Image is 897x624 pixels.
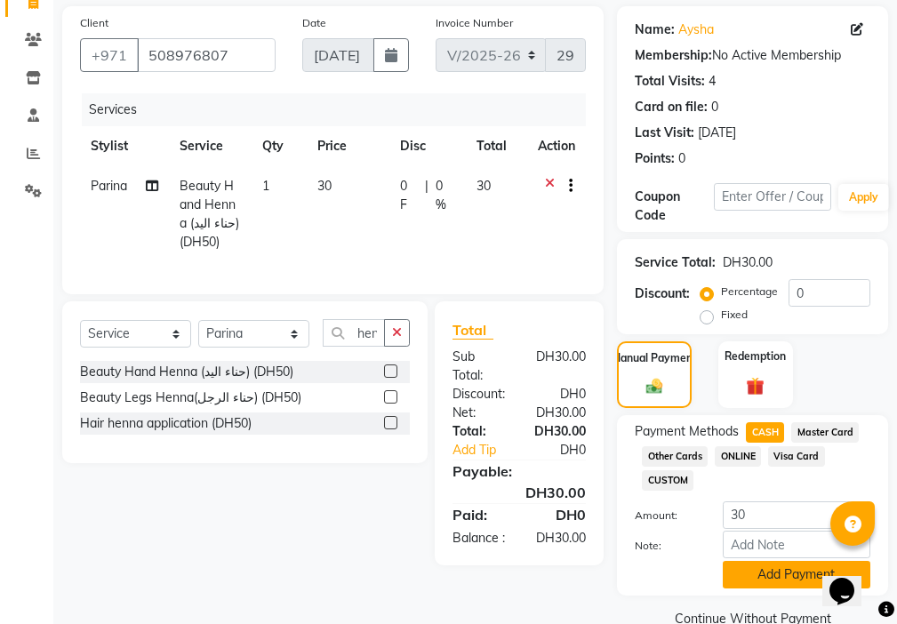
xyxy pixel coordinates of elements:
div: Paid: [439,504,519,525]
label: Amount: [621,508,709,524]
div: Hair henna application (DH50) [80,414,252,433]
span: Visa Card [768,446,825,467]
div: Name: [635,20,675,39]
iframe: chat widget [822,553,879,606]
span: Master Card [791,422,859,443]
input: Add Note [723,531,870,558]
div: Points: [635,149,675,168]
label: Invoice Number [436,15,513,31]
span: CASH [746,422,784,443]
span: 30 [317,178,332,194]
input: Search by Name/Mobile/Email/Code [137,38,276,72]
img: _cash.svg [641,377,668,396]
label: Fixed [721,307,748,323]
a: Add Tip [439,441,533,460]
div: DH30.00 [519,422,599,441]
div: DH0 [533,441,599,460]
span: CUSTOM [642,470,693,491]
input: Enter Offer / Coupon Code [714,183,831,211]
th: Total [466,126,527,166]
span: Payment Methods [635,422,739,441]
label: Redemption [725,348,786,364]
div: [DATE] [698,124,736,142]
div: Sub Total: [439,348,519,385]
th: Qty [252,126,306,166]
span: ONLINE [715,446,761,467]
div: Coupon Code [635,188,713,225]
span: 0 % [436,177,456,214]
input: Amount [723,501,870,529]
input: Search or Scan [323,319,385,347]
div: DH30.00 [519,529,599,548]
span: Beauty Hand Henna (حناء اليد) (DH50) [180,178,239,250]
div: DH30.00 [519,348,599,385]
div: Net: [439,404,519,422]
div: Beauty Legs Henna(حناء الرجل) (DH50) [80,388,301,407]
div: 4 [709,72,716,91]
div: DH30.00 [439,482,599,503]
div: Membership: [635,46,712,65]
div: Discount: [635,284,690,303]
div: Last Visit: [635,124,694,142]
th: Action [527,126,586,166]
th: Stylist [80,126,169,166]
div: 0 [678,149,685,168]
label: Client [80,15,108,31]
span: 0 F [400,177,417,214]
label: Date [302,15,326,31]
div: DH0 [519,385,599,404]
div: Total Visits: [635,72,705,91]
div: Card on file: [635,98,708,116]
div: 0 [711,98,718,116]
button: +971 [80,38,139,72]
span: | [425,177,428,214]
a: Aysha [678,20,714,39]
span: Total [453,321,493,340]
label: Percentage [721,284,778,300]
div: Total: [439,422,519,441]
th: Service [169,126,252,166]
div: Discount: [439,385,519,404]
div: Balance : [439,529,519,548]
button: Apply [838,184,889,211]
div: No Active Membership [635,46,870,65]
label: Manual Payment [612,350,697,366]
div: DH30.00 [519,404,599,422]
div: Services [82,93,599,126]
span: 30 [477,178,491,194]
span: Parina [91,178,127,194]
th: Price [307,126,390,166]
div: Payable: [439,460,599,482]
div: DH30.00 [723,253,773,272]
div: DH0 [519,504,599,525]
img: _gift.svg [741,375,770,397]
label: Note: [621,538,709,554]
span: 1 [262,178,269,194]
th: Disc [389,126,466,166]
div: Beauty Hand Henna (حناء اليد) (DH50) [80,363,293,381]
button: Add Payment [723,561,870,588]
span: Other Cards [642,446,708,467]
div: Service Total: [635,253,716,272]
